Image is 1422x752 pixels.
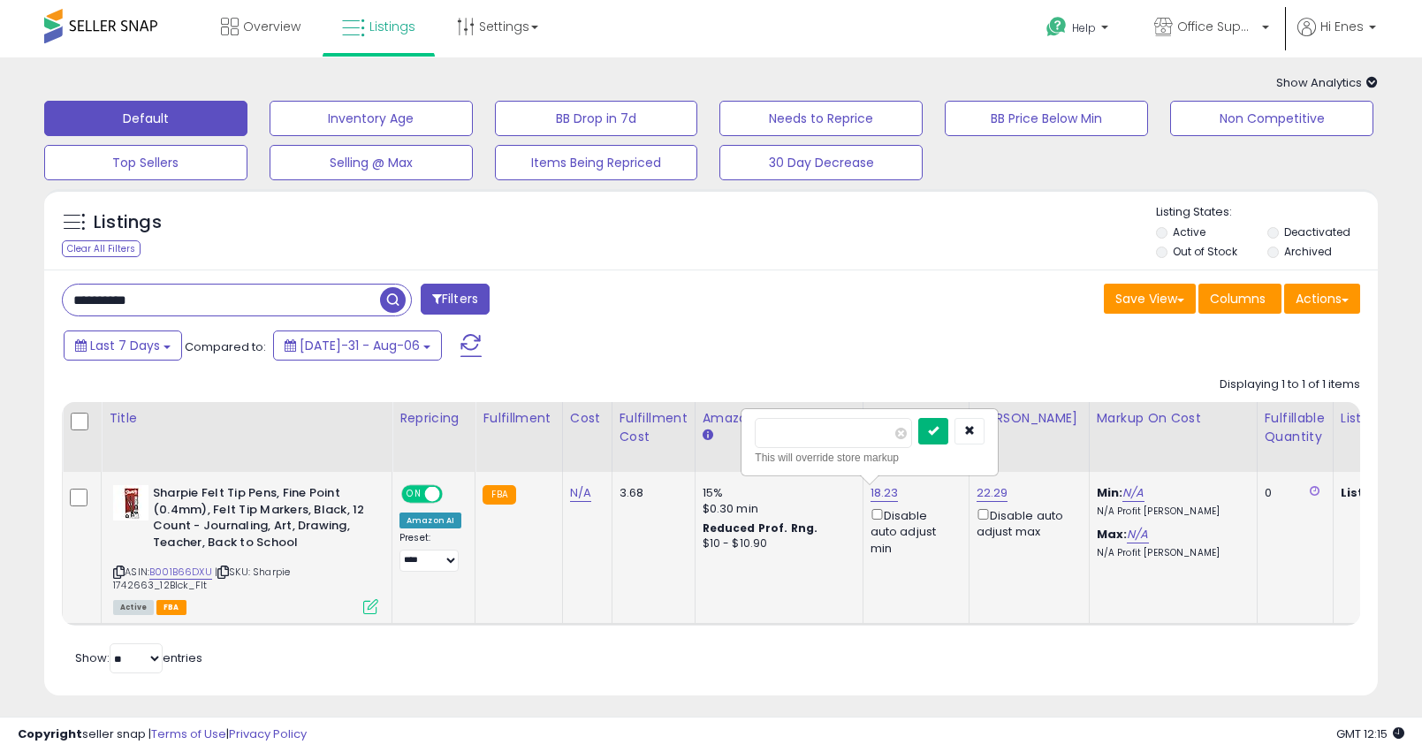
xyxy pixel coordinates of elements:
b: Min: [1097,484,1123,501]
span: Compared to: [185,338,266,355]
label: Archived [1284,244,1332,259]
div: Amazon AI [399,513,461,528]
button: Items Being Repriced [495,145,698,180]
a: Hi Enes [1297,18,1376,57]
span: ON [403,487,425,502]
div: Fulfillment [483,409,554,428]
button: Actions [1284,284,1360,314]
button: 30 Day Decrease [719,145,923,180]
a: N/A [570,484,591,502]
span: FBA [156,600,186,615]
span: Overview [243,18,300,35]
button: BB Drop in 7d [495,101,698,136]
div: This will override store markup [755,449,985,467]
div: Disable auto adjust min [871,505,955,557]
a: B001B66DXU [149,565,212,580]
a: Terms of Use [151,725,226,742]
div: ASIN: [113,485,378,612]
span: Show: entries [75,649,202,666]
span: Office Suppliers [1177,18,1257,35]
a: 22.29 [977,484,1008,502]
div: [PERSON_NAME] [977,409,1082,428]
p: N/A Profit [PERSON_NAME] [1097,505,1243,518]
button: Needs to Reprice [719,101,923,136]
th: The percentage added to the cost of goods (COGS) that forms the calculator for Min & Max prices. [1089,402,1257,472]
small: Amazon Fees. [703,428,713,444]
a: Help [1032,3,1126,57]
button: BB Price Below Min [945,101,1148,136]
div: Displaying 1 to 1 of 1 items [1220,376,1360,393]
i: Get Help [1046,16,1068,38]
button: Default [44,101,247,136]
p: Listing States: [1156,204,1378,221]
div: Preset: [399,532,461,572]
label: Active [1173,224,1205,239]
div: seller snap | | [18,726,307,743]
a: N/A [1122,484,1144,502]
label: Out of Stock [1173,244,1237,259]
a: Privacy Policy [229,725,307,742]
button: Top Sellers [44,145,247,180]
span: OFF [440,487,468,502]
div: Repricing [399,409,468,428]
button: Filters [421,284,490,315]
strong: Copyright [18,725,82,742]
div: Clear All Filters [62,240,141,257]
span: Hi Enes [1320,18,1364,35]
div: 0 [1265,485,1319,501]
button: Save View [1104,284,1196,314]
span: Last 7 Days [90,337,160,354]
b: Max: [1097,526,1128,543]
button: Columns [1198,284,1281,314]
b: Reduced Prof. Rng. [703,520,818,536]
span: [DATE]-31 - Aug-06 [300,337,420,354]
span: 2025-08-15 12:15 GMT [1336,725,1404,742]
div: Amazon Fees [703,409,855,428]
span: Listings [369,18,415,35]
div: Cost [570,409,605,428]
button: Last 7 Days [64,330,182,361]
span: Columns [1210,290,1266,308]
label: Deactivated [1284,224,1350,239]
button: Inventory Age [270,101,473,136]
div: Fulfillable Quantity [1265,409,1326,446]
button: Selling @ Max [270,145,473,180]
div: $10 - $10.90 [703,536,849,551]
div: $0.30 min [703,501,849,517]
div: 3.68 [620,485,681,501]
span: All listings currently available for purchase on Amazon [113,600,154,615]
h5: Listings [94,210,162,235]
div: 15% [703,485,849,501]
span: Show Analytics [1276,74,1378,91]
div: Disable auto adjust max [977,505,1076,540]
button: Non Competitive [1170,101,1373,136]
b: Listed Price: [1341,484,1421,501]
span: Help [1072,20,1096,35]
b: Sharpie Felt Tip Pens, Fine Point (0.4mm), Felt Tip Markers, Black, 12 Count - Journaling, Art, D... [153,485,368,555]
div: Markup on Cost [1097,409,1250,428]
span: | SKU: Sharpie 1742663_12Blck_Flt [113,565,290,591]
a: 18.23 [871,484,899,502]
div: Fulfillment Cost [620,409,688,446]
button: [DATE]-31 - Aug-06 [273,330,442,361]
img: 41-5TQlnDZL._SL40_.jpg [113,485,148,520]
a: N/A [1127,526,1148,543]
small: FBA [483,485,515,505]
p: N/A Profit [PERSON_NAME] [1097,547,1243,559]
div: Title [109,409,384,428]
